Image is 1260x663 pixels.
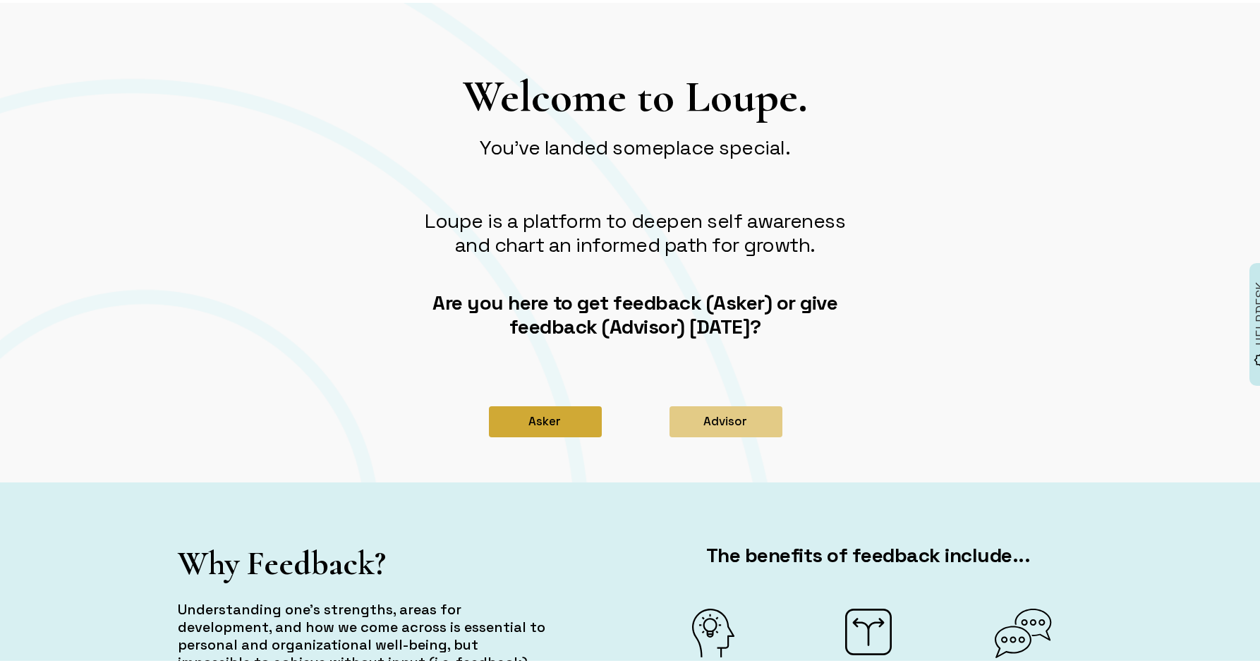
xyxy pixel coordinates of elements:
h1: Why Feedback? [178,540,550,581]
button: Asker [489,403,602,434]
h2: Are you here to get feedback (Asker) or give feedback (Advisor) [DATE]? [411,288,860,336]
img: FFFF [845,606,892,652]
h1: Welcome to Loupe. [411,66,860,121]
h2: You've landed someplace special. [411,133,860,157]
h2: Loupe is a platform to deepen self awareness and chart an informed path for growth. [411,206,860,254]
button: Advisor [670,403,782,434]
img: FFFF [692,606,734,655]
h2: The benefits of feedback include... [644,540,1093,564]
img: FFFF [995,606,1052,655]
